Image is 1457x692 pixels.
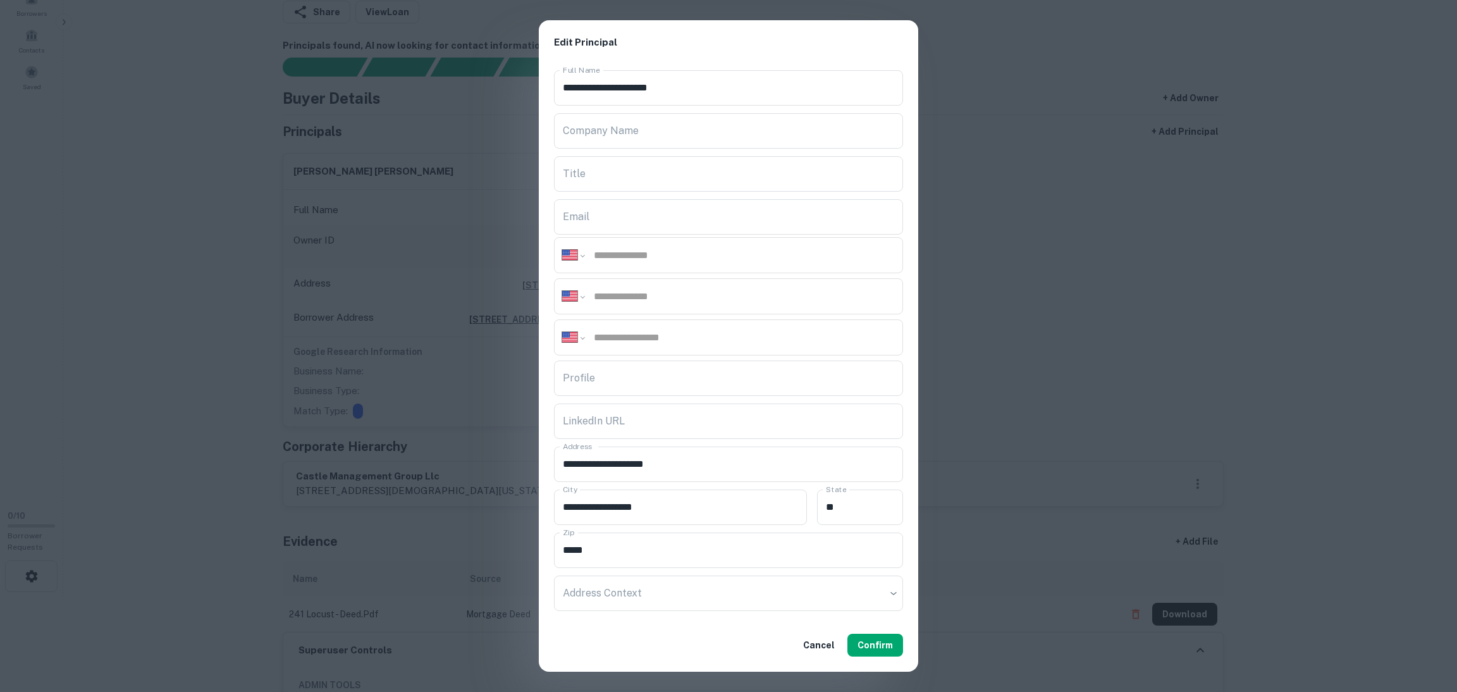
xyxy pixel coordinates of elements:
[563,65,600,75] label: Full Name
[539,20,918,65] h2: Edit Principal
[563,441,592,452] label: Address
[554,576,903,611] div: ​
[563,527,574,538] label: Zip
[1394,591,1457,652] iframe: Chat Widget
[563,484,577,495] label: City
[847,634,903,657] button: Confirm
[798,634,840,657] button: Cancel
[826,484,846,495] label: State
